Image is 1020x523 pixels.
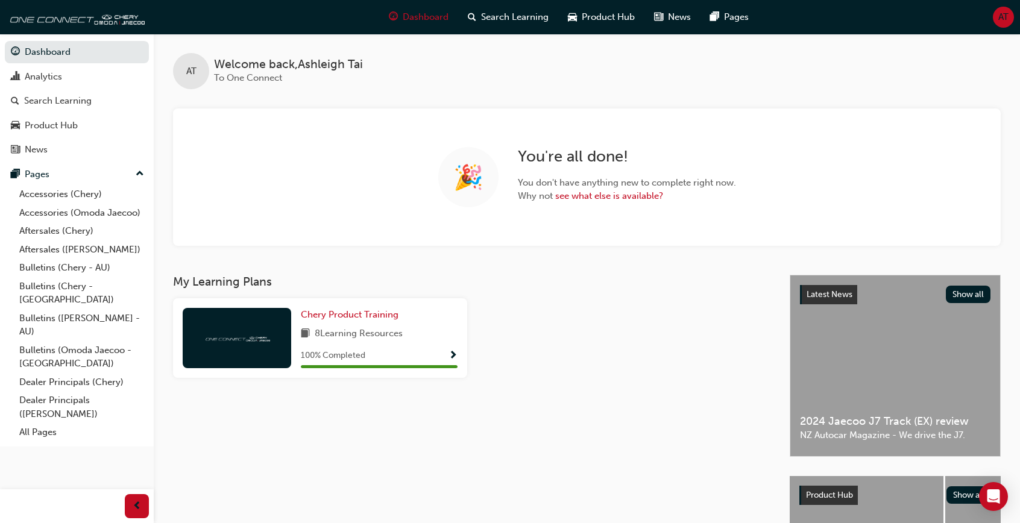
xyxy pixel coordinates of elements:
span: Show Progress [449,351,458,362]
a: car-iconProduct Hub [558,5,644,30]
a: news-iconNews [644,5,700,30]
span: news-icon [654,10,663,25]
span: Pages [724,10,749,24]
span: news-icon [11,145,20,155]
a: News [5,139,149,161]
span: chart-icon [11,72,20,83]
span: AT [998,10,1009,24]
button: AT [993,7,1014,28]
img: oneconnect [6,5,145,29]
a: Dealer Principals ([PERSON_NAME]) [14,391,149,423]
span: Product Hub [582,10,635,24]
a: Accessories (Omoda Jaecoo) [14,204,149,222]
span: search-icon [11,96,19,107]
div: Product Hub [25,119,78,133]
a: Aftersales ([PERSON_NAME]) [14,240,149,259]
a: Bulletins (Chery - [GEOGRAPHIC_DATA]) [14,277,149,309]
span: Chery Product Training [301,309,398,320]
span: up-icon [136,166,144,182]
span: 🎉 [453,171,483,184]
span: Why not [518,189,736,203]
button: Show Progress [449,348,458,363]
button: Show all [946,286,991,303]
a: Accessories (Chery) [14,185,149,204]
a: Bulletins (Omoda Jaecoo - [GEOGRAPHIC_DATA]) [14,341,149,373]
a: Latest NewsShow all [800,285,990,304]
span: Latest News [807,289,852,299]
span: Dashboard [403,10,449,24]
h2: You're all done! [518,147,736,166]
a: pages-iconPages [700,5,758,30]
span: Welcome back , Ashleigh Tai [214,58,363,72]
span: prev-icon [133,499,142,514]
div: Open Intercom Messenger [979,482,1008,511]
span: pages-icon [11,169,20,180]
span: To One Connect [214,72,282,83]
div: Search Learning [24,94,92,108]
a: Aftersales (Chery) [14,222,149,240]
span: NZ Autocar Magazine - We drive the J7. [800,428,990,442]
img: oneconnect [204,332,270,343]
span: car-icon [11,121,20,131]
a: Search Learning [5,90,149,112]
a: Chery Product Training [301,308,403,322]
h3: My Learning Plans [173,275,770,289]
span: 100 % Completed [301,349,365,363]
a: search-iconSearch Learning [458,5,558,30]
a: Product HubShow all [799,486,991,505]
span: 2024 Jaecoo J7 Track (EX) review [800,415,990,428]
button: Show all [946,486,992,504]
div: Analytics [25,70,62,84]
div: Pages [25,168,49,181]
button: Pages [5,163,149,186]
span: guage-icon [11,47,20,58]
a: All Pages [14,423,149,442]
span: pages-icon [710,10,719,25]
div: News [25,143,48,157]
span: search-icon [468,10,476,25]
a: Analytics [5,66,149,88]
a: guage-iconDashboard [379,5,458,30]
a: Dashboard [5,41,149,63]
a: Bulletins ([PERSON_NAME] - AU) [14,309,149,341]
span: 8 Learning Resources [315,327,403,342]
span: AT [186,64,197,78]
span: car-icon [568,10,577,25]
a: Product Hub [5,114,149,137]
a: Bulletins (Chery - AU) [14,258,149,277]
span: Search Learning [481,10,549,24]
span: You don't have anything new to complete right now. [518,176,736,190]
a: Dealer Principals (Chery) [14,373,149,392]
button: DashboardAnalyticsSearch LearningProduct HubNews [5,39,149,163]
span: News [668,10,691,24]
a: see what else is available? [555,190,663,201]
span: guage-icon [389,10,398,25]
span: Product Hub [806,490,853,500]
a: Latest NewsShow all2024 Jaecoo J7 Track (EX) reviewNZ Autocar Magazine - We drive the J7. [790,275,1001,457]
span: book-icon [301,327,310,342]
